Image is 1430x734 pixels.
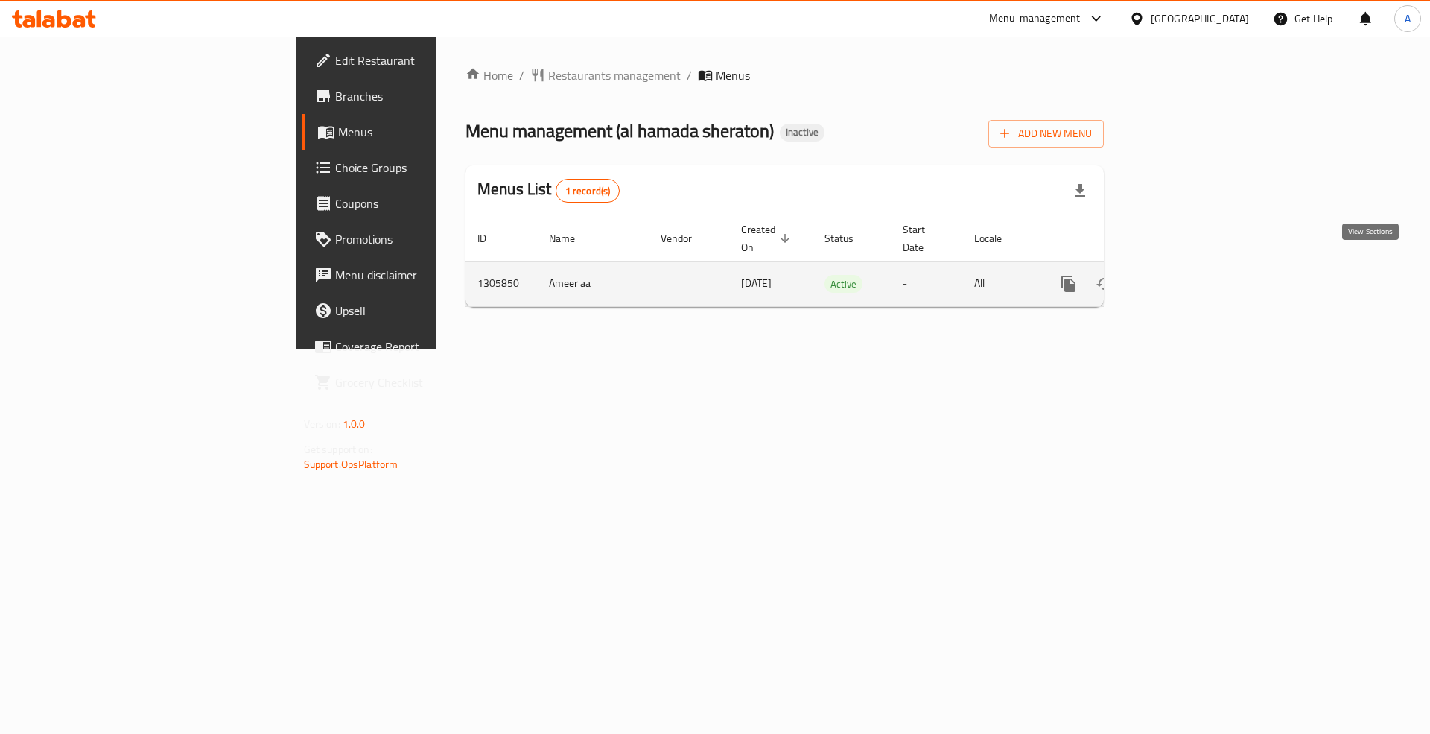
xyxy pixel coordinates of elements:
a: Support.OpsPlatform [304,455,398,474]
a: Menu disclaimer [302,257,536,293]
span: Inactive [780,126,824,139]
span: [DATE] [741,273,772,293]
span: Status [824,230,873,247]
a: Promotions [302,221,536,257]
span: Get support on: [304,440,372,459]
span: ID [477,230,506,247]
span: Add New Menu [1000,124,1092,143]
a: Coupons [302,186,536,221]
div: Total records count [556,179,620,203]
span: Upsell [335,302,524,320]
span: Menu disclaimer [335,266,524,284]
a: Choice Groups [302,150,536,186]
th: Actions [1039,216,1206,262]
span: Locale [974,230,1021,247]
span: Choice Groups [335,159,524,177]
a: Grocery Checklist [302,364,536,400]
span: Active [824,276,862,293]
div: Active [824,275,862,293]
span: Edit Restaurant [335,51,524,69]
td: Ameer aa [537,261,649,306]
span: Menu management ( al hamada sheraton ) [465,114,774,148]
button: more [1051,266,1087,302]
span: Vendor [661,230,711,247]
td: - [891,261,962,306]
a: Edit Restaurant [302,42,536,78]
div: [GEOGRAPHIC_DATA] [1151,10,1249,27]
span: Coverage Report [335,338,524,355]
span: Promotions [335,230,524,248]
a: Upsell [302,293,536,329]
span: Branches [335,87,524,105]
h2: Menus List [477,178,620,203]
a: Branches [302,78,536,114]
span: Version: [304,414,340,434]
span: Grocery Checklist [335,373,524,391]
span: Restaurants management [548,66,681,84]
div: Export file [1062,173,1098,209]
span: Created On [741,221,795,256]
td: All [962,261,1039,306]
span: Start Date [903,221,944,256]
div: Menu-management [989,10,1081,28]
span: Name [549,230,594,247]
span: Menus [716,66,750,84]
nav: breadcrumb [465,66,1104,84]
button: Add New Menu [988,120,1104,148]
a: Restaurants management [530,66,681,84]
a: Menus [302,114,536,150]
span: 1 record(s) [556,184,620,198]
li: / [687,66,692,84]
span: Coupons [335,194,524,212]
a: Coverage Report [302,329,536,364]
span: Menus [338,123,524,141]
table: enhanced table [465,216,1206,307]
span: 1.0.0 [343,414,366,434]
span: A [1405,10,1411,27]
div: Inactive [780,124,824,142]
